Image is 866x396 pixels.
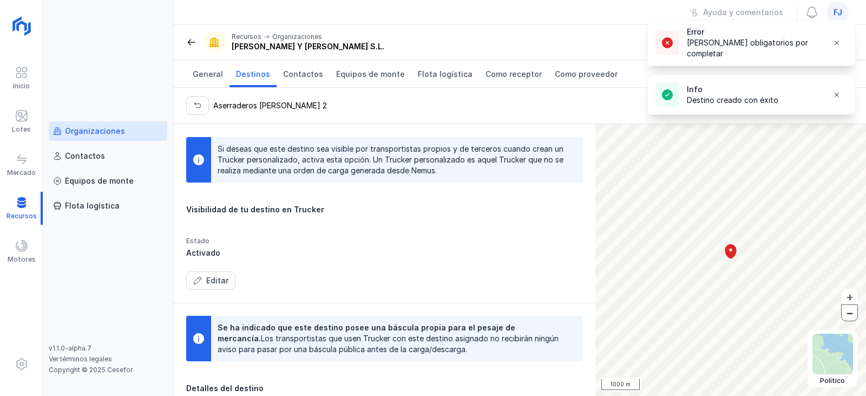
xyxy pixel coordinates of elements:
span: General [193,69,223,80]
div: Flota logística [65,200,120,211]
button: + [842,289,857,304]
a: Equipos de monte [330,60,411,87]
a: Como receptor [479,60,548,87]
span: Como proveedor [555,69,618,80]
div: Activado [186,248,378,258]
div: v1.1.0-alpha.7 [49,344,167,353]
a: Flota logística [49,196,167,216]
div: [PERSON_NAME] obligatorios por completar [687,37,819,59]
div: Inicio [13,82,30,90]
a: Destinos [229,60,277,87]
div: Equipos de monte [65,176,134,186]
button: Ayuda y comentarios [683,3,790,22]
div: Estado [186,237,378,245]
a: General [186,60,229,87]
div: Info [687,84,778,95]
span: fj [834,7,842,18]
span: Destinos [236,69,270,80]
button: Editar [186,271,235,290]
div: Organizaciones [272,33,322,41]
img: logoRight.svg [8,12,35,40]
a: Flota logística [411,60,479,87]
button: – [842,305,857,321]
div: Error [687,27,819,37]
span: Contactos [283,69,323,80]
span: Se ha indicado que este destino posee una báscula propia para el pesaje de mercancía. [218,323,515,343]
div: Aserraderos [PERSON_NAME] 2 [213,100,327,111]
a: Como proveedor [548,60,624,87]
div: Detalles del destino [186,383,582,394]
div: Motores [8,255,36,264]
div: [PERSON_NAME] Y [PERSON_NAME] S.L. [232,41,384,52]
a: Equipos de monte [49,171,167,191]
div: Visibilidad de tu destino en Trucker [186,204,582,215]
div: Mercado [7,168,36,177]
a: Contactos [277,60,330,87]
div: Contactos [65,151,105,161]
span: Como receptor [486,69,542,80]
div: Político [812,376,853,385]
div: Lotes [12,125,31,134]
div: Copyright © 2025 Cesefor [49,366,167,374]
div: Los transportistas que usen Trucker con este destino asignado no recibirán ningún aviso para pasa... [218,322,567,355]
div: Organizaciones [65,126,125,137]
div: Editar [206,275,228,286]
span: Flota logística [418,69,473,80]
img: political.webp [812,334,853,374]
div: Destino creado con éxito [687,95,778,106]
div: Ayuda y comentarios [703,7,783,18]
a: Ver términos legales [49,355,112,363]
div: Recursos [232,33,261,41]
a: Organizaciones [49,121,167,141]
a: Contactos [49,146,167,166]
div: Si deseas que este destino sea visible por transportistas propios y de terceros cuando crean un T... [218,144,567,176]
span: Equipos de monte [336,69,405,80]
